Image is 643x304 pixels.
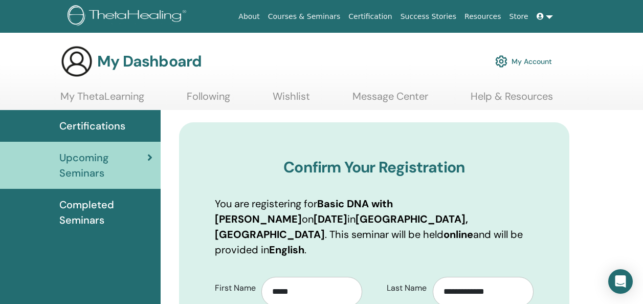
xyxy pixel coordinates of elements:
[608,269,633,294] div: Open Intercom Messenger
[379,278,433,298] label: Last Name
[97,52,202,71] h3: My Dashboard
[495,53,507,70] img: cog.svg
[59,150,147,181] span: Upcoming Seminars
[215,158,534,177] h3: Confirm Your Registration
[60,45,93,78] img: generic-user-icon.jpg
[60,90,144,110] a: My ThetaLearning
[59,197,152,228] span: Completed Seminars
[264,7,345,26] a: Courses & Seminars
[215,196,534,257] p: You are registering for on in . This seminar will be held and will be provided in .
[495,50,552,73] a: My Account
[444,228,473,241] b: online
[505,7,533,26] a: Store
[269,243,304,256] b: English
[273,90,310,110] a: Wishlist
[187,90,230,110] a: Following
[396,7,460,26] a: Success Stories
[207,278,261,298] label: First Name
[460,7,505,26] a: Resources
[314,212,347,226] b: [DATE]
[471,90,553,110] a: Help & Resources
[234,7,263,26] a: About
[344,7,396,26] a: Certification
[68,5,190,28] img: logo.png
[352,90,428,110] a: Message Center
[59,118,125,134] span: Certifications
